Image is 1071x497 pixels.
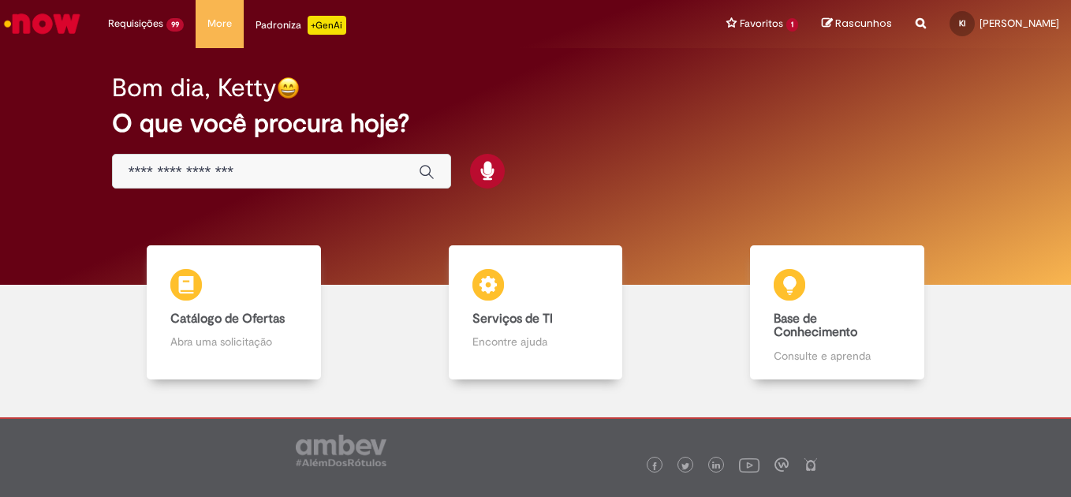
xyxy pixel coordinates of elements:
span: More [207,16,232,32]
span: 99 [166,18,184,32]
p: Abra uma solicitação [170,334,297,349]
span: 1 [786,18,798,32]
img: logo_footer_naosei.png [804,458,818,472]
b: Base de Conhecimento [774,311,857,341]
span: Rascunhos [835,16,892,31]
img: happy-face.png [277,77,300,99]
img: logo_footer_linkedin.png [712,461,720,471]
p: Consulte e aprenda [774,348,901,364]
img: logo_footer_ambev_rotulo_gray.png [296,435,386,466]
b: Catálogo de Ofertas [170,311,285,327]
img: logo_footer_youtube.png [739,454,759,475]
img: logo_footer_workplace.png [774,458,789,472]
h2: O que você procura hoje? [112,110,960,137]
h2: Bom dia, Ketty [112,74,277,102]
p: Encontre ajuda [472,334,599,349]
a: Serviços de TI Encontre ajuda [385,245,687,379]
img: logo_footer_facebook.png [651,462,659,470]
b: Serviços de TI [472,311,553,327]
a: Catálogo de Ofertas Abra uma solicitação [83,245,385,379]
span: Favoritos [740,16,783,32]
span: Requisições [108,16,163,32]
img: ServiceNow [2,8,83,39]
span: [PERSON_NAME] [980,17,1059,30]
p: +GenAi [308,16,346,35]
div: Padroniza [256,16,346,35]
a: Base de Conhecimento Consulte e aprenda [686,245,988,379]
img: logo_footer_twitter.png [681,462,689,470]
a: Rascunhos [822,17,892,32]
span: KI [959,18,965,28]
